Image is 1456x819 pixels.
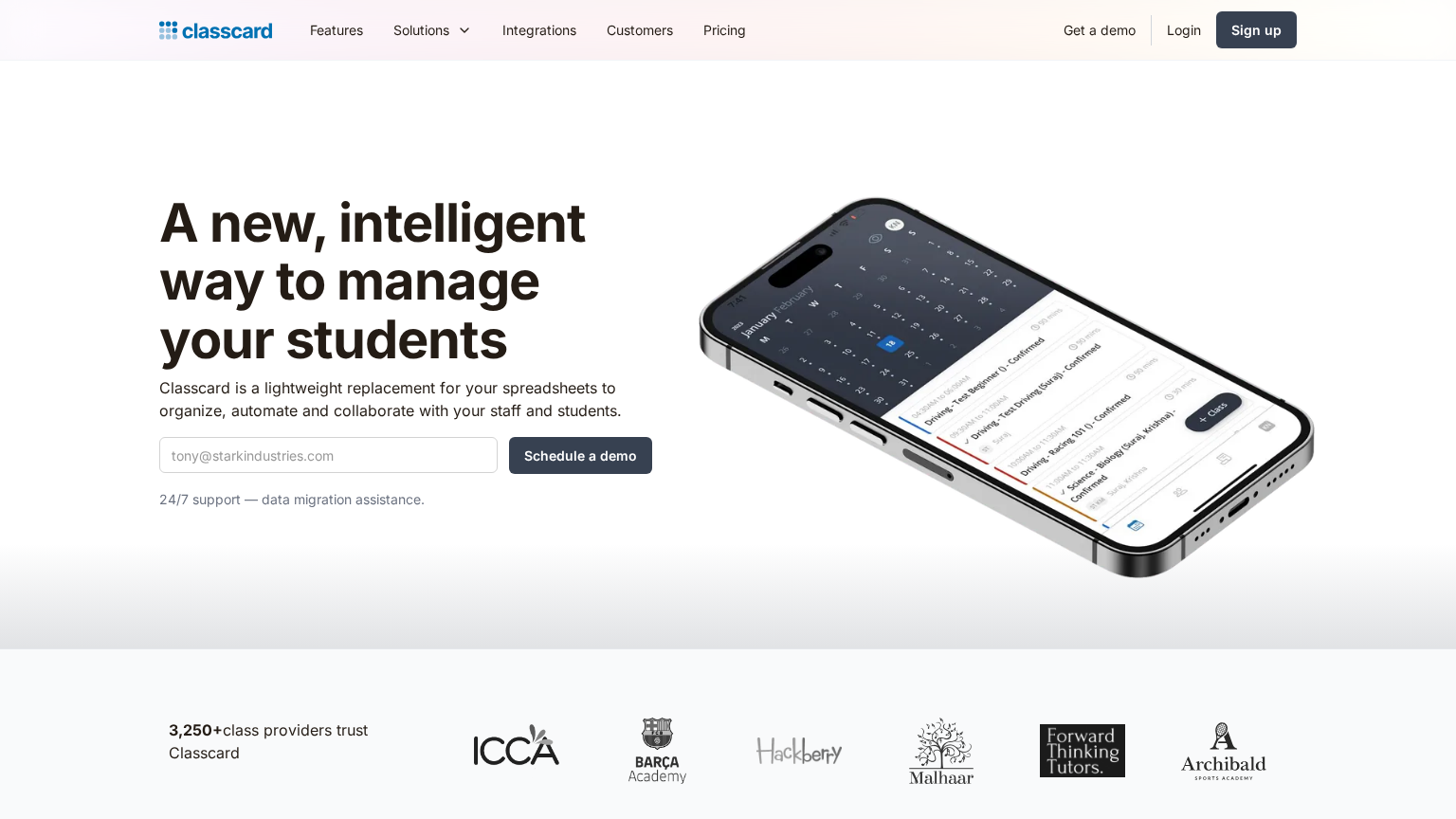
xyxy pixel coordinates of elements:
a: Get a demo [1048,9,1151,51]
a: Integrations [487,9,591,51]
a: Logo [159,17,272,44]
input: tony@starkindustries.com [159,437,498,473]
a: Features [295,9,378,51]
a: Login [1152,9,1216,51]
h1: A new, intelligent way to manage your students [159,194,652,370]
div: Solutions [378,9,487,51]
a: Sign up [1216,11,1297,48]
div: Solutions [393,20,449,40]
p: 24/7 support — data migration assistance. [159,488,652,511]
a: Pricing [688,9,761,51]
div: Sign up [1231,20,1282,40]
p: Classcard is a lightweight replacement for your spreadsheets to organize, automate and collaborat... [159,376,652,422]
strong: 3,250+ [169,720,223,739]
input: Schedule a demo [509,437,652,474]
p: class providers trust Classcard [169,719,434,764]
a: Customers [591,9,688,51]
form: Quick Demo Form [159,437,652,474]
